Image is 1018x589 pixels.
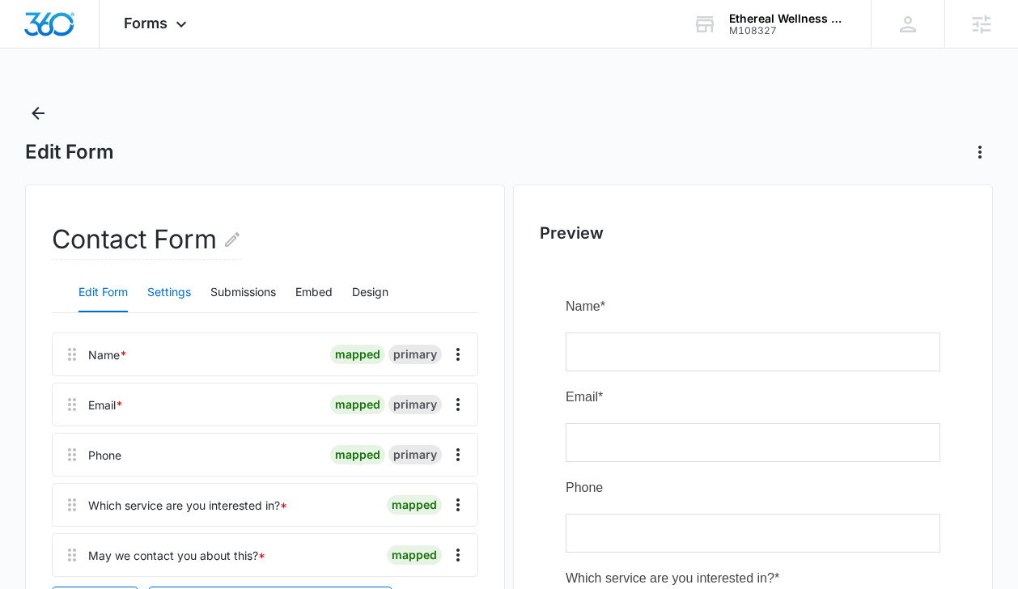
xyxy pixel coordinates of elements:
[25,100,51,126] button: Back
[352,273,388,312] button: Design
[179,95,273,106] div: Keywords by Traffic
[729,12,847,25] div: account name
[78,273,128,312] button: Edit Form
[445,442,471,468] button: Overflow Menu
[388,395,442,414] div: primary
[330,395,385,414] div: mapped
[445,341,471,367] button: Overflow Menu
[161,94,174,107] img: tab_keywords_by_traffic_grey.svg
[445,492,471,518] button: Overflow Menu
[141,447,234,463] span: Contact Us
[25,140,114,164] h1: Edit Form
[387,545,442,565] div: mapped
[147,273,191,312] button: Settings
[330,345,385,364] div: mapped
[540,221,966,245] h2: Preview
[52,220,242,260] h2: Contact Form
[330,445,385,464] div: mapped
[26,42,39,55] img: website_grey.svg
[223,220,242,259] button: Edit Form Name
[729,25,847,36] div: account id
[387,495,442,515] div: mapped
[88,547,265,564] div: May we contact you about this?
[445,392,471,417] button: Overflow Menu
[88,396,123,413] div: Email
[388,345,442,364] div: primary
[445,542,471,568] button: Overflow Menu
[88,497,287,514] div: Which service are you interested in?
[967,139,993,165] button: Actions
[88,447,121,464] div: Phone
[295,273,333,312] button: Embed
[388,445,442,464] div: primary
[88,346,127,363] div: Name
[210,273,276,312] button: Submissions
[124,15,168,32] span: Forms
[44,94,57,107] img: tab_domain_overview_orange.svg
[318,435,525,484] iframe: reCAPTCHA
[42,42,178,55] div: Domain: [DOMAIN_NAME]
[62,95,145,106] div: Domain Overview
